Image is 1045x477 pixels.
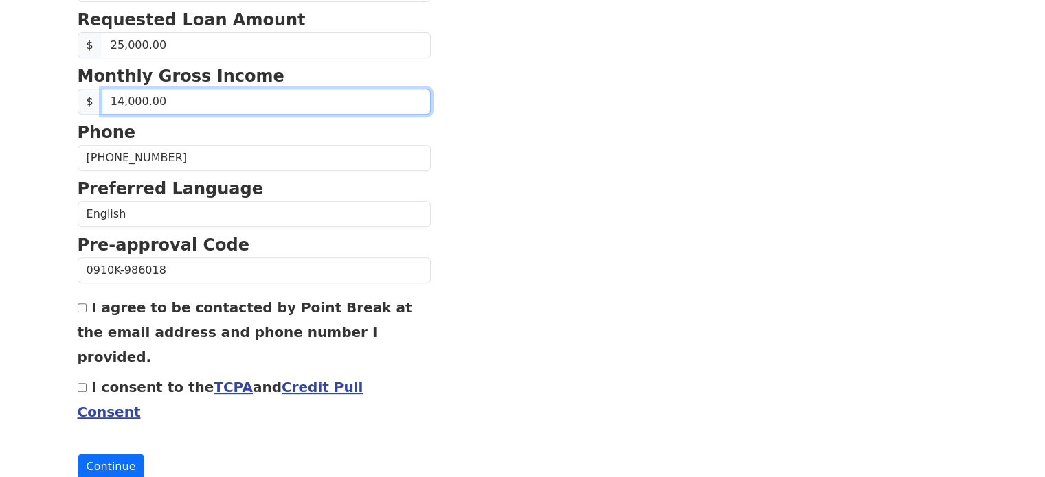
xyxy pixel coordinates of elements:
strong: Preferred Language [78,179,263,198]
strong: Requested Loan Amount [78,10,306,30]
input: Requested Loan Amount [102,32,431,58]
label: I consent to the and [78,379,363,420]
input: 0.00 [102,89,431,115]
p: Monthly Gross Income [78,64,431,89]
strong: Pre-approval Code [78,235,250,255]
span: $ [78,32,102,58]
strong: Phone [78,123,136,142]
span: $ [78,89,102,115]
a: TCPA [214,379,253,395]
label: I agree to be contacted by Point Break at the email address and phone number I provided. [78,299,412,365]
input: Phone [78,145,431,171]
input: Pre-approval Code [78,257,431,283]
